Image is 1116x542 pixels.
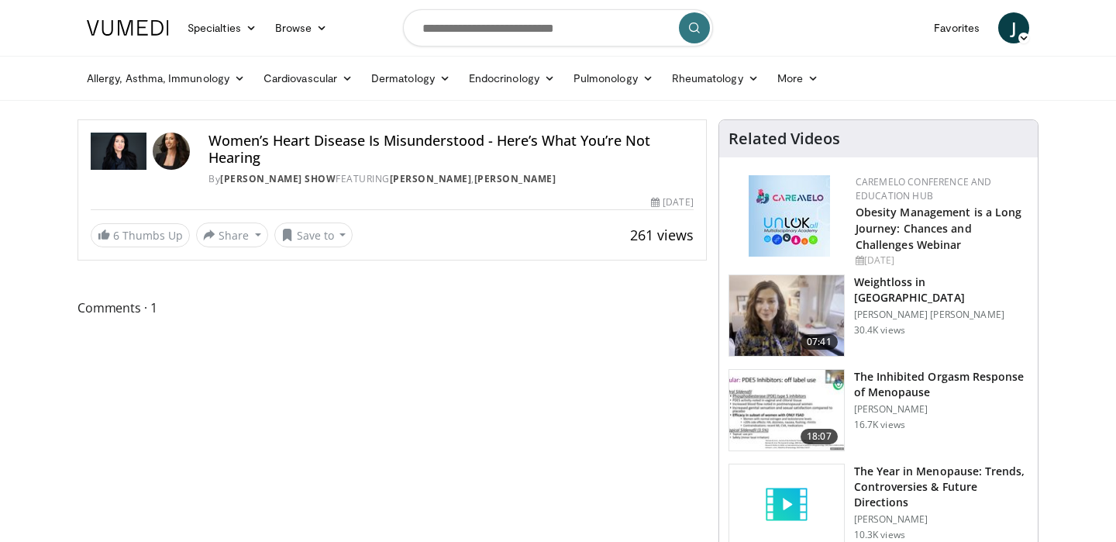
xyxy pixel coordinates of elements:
button: Share [196,223,268,247]
a: Dermatology [362,63,460,94]
h3: The Year in Menopause: Trends, Controversies & Future Directions [854,464,1028,510]
p: 10.3K views [854,529,905,541]
input: Search topics, interventions [403,9,713,47]
a: [PERSON_NAME] Show [220,172,336,185]
h3: The Inhibited Orgasm Response of Menopause [854,369,1028,400]
a: Pulmonology [564,63,663,94]
a: J [998,12,1029,43]
h3: Weightloss in [GEOGRAPHIC_DATA] [854,274,1028,306]
span: 6 [113,228,119,243]
img: VuMedi Logo [87,20,169,36]
h4: Women’s Heart Disease Is Misunderstood - Here’s What You’re Not Hearing [208,133,693,166]
p: [PERSON_NAME] [854,403,1028,416]
img: 9983fed1-7565-45be-8934-aef1103ce6e2.150x105_q85_crop-smart_upscale.jpg [729,275,844,356]
a: [PERSON_NAME] [390,172,472,185]
img: Avatar [153,133,190,170]
a: More [768,63,828,94]
a: 6 Thumbs Up [91,223,190,247]
p: [PERSON_NAME] [PERSON_NAME] [854,309,1028,321]
p: 16.7K views [854,419,905,431]
span: 261 views [630,226,694,244]
span: 18:07 [801,429,838,444]
a: [PERSON_NAME] [474,172,556,185]
a: Rheumatology [663,63,768,94]
p: 30.4K views [854,324,905,337]
a: Endocrinology [460,63,564,94]
div: By FEATURING , [208,172,693,186]
span: Comments 1 [77,298,707,318]
h4: Related Videos [728,129,840,148]
div: [DATE] [856,254,1025,268]
img: 45df64a9-a6de-482c-8a90-ada250f7980c.png.150x105_q85_autocrop_double_scale_upscale_version-0.2.jpg [749,175,830,257]
img: 283c0f17-5e2d-42ba-a87c-168d447cdba4.150x105_q85_crop-smart_upscale.jpg [729,370,844,451]
p: [PERSON_NAME] [854,513,1028,526]
a: Specialties [178,12,266,43]
a: 07:41 Weightloss in [GEOGRAPHIC_DATA] [PERSON_NAME] [PERSON_NAME] 30.4K views [728,274,1028,357]
a: Favorites [925,12,989,43]
a: 18:07 The Inhibited Orgasm Response of Menopause [PERSON_NAME] 16.7K views [728,369,1028,451]
a: Allergy, Asthma, Immunology [77,63,254,94]
a: Obesity Management is a Long Journey: Chances and Challenges Webinar [856,205,1022,252]
a: Browse [266,12,337,43]
a: CaReMeLO Conference and Education Hub [856,175,992,202]
span: 07:41 [801,334,838,350]
div: [DATE] [651,195,693,209]
img: Dr. Gabrielle Lyon Show [91,133,146,170]
button: Save to [274,223,353,247]
a: Cardiovascular [254,63,362,94]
